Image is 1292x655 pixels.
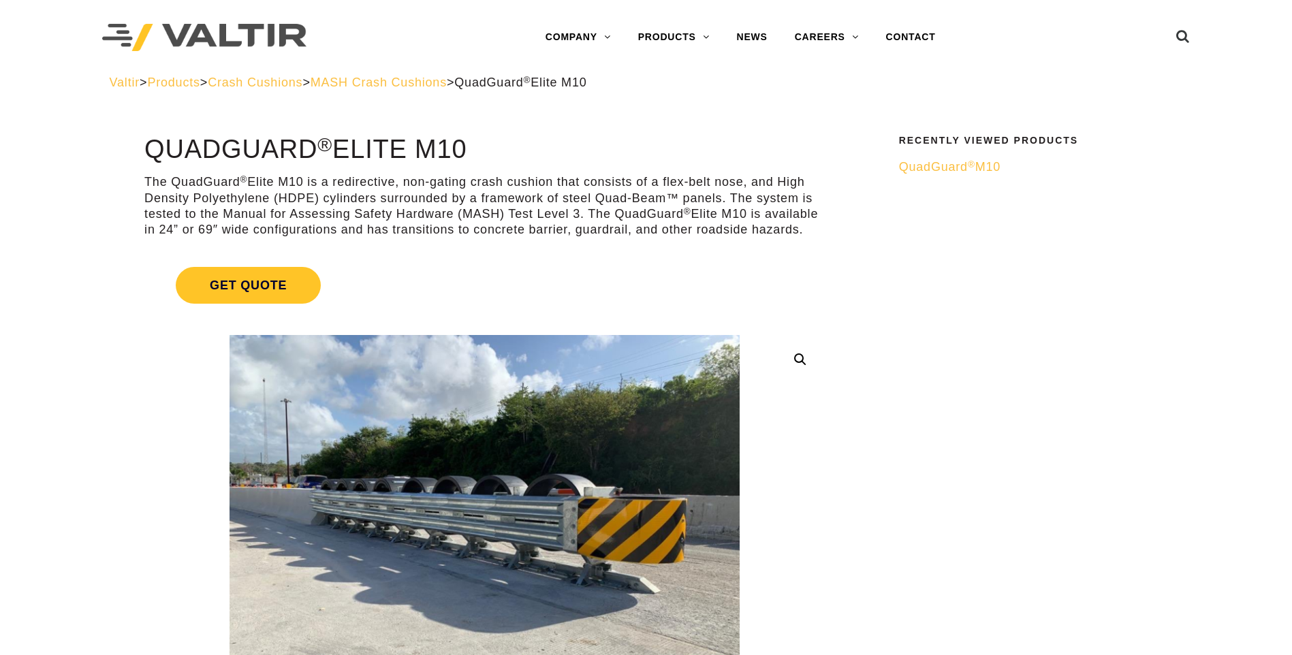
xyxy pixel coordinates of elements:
sup: ® [524,75,531,85]
sup: ® [317,133,332,155]
h1: QuadGuard Elite M10 [144,135,825,164]
a: Products [147,76,200,89]
img: Valtir [102,24,306,52]
a: COMPANY [532,24,625,51]
a: Crash Cushions [208,76,302,89]
a: NEWS [723,24,781,51]
sup: ® [240,174,248,185]
sup: ® [684,206,691,217]
a: QuadGuard®M10 [899,159,1174,175]
a: Get Quote [144,251,825,320]
a: PRODUCTS [625,24,723,51]
span: QuadGuard Elite M10 [454,76,586,89]
a: MASH Crash Cushions [311,76,447,89]
a: Valtir [110,76,140,89]
p: The QuadGuard Elite M10 is a redirective, non-gating crash cushion that consists of a flex-belt n... [144,174,825,238]
span: QuadGuard M10 [899,160,1000,174]
div: > > > > [110,75,1183,91]
span: Get Quote [176,267,321,304]
a: CONTACT [872,24,949,51]
a: CAREERS [781,24,872,51]
h2: Recently Viewed Products [899,135,1174,146]
sup: ® [968,159,975,170]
